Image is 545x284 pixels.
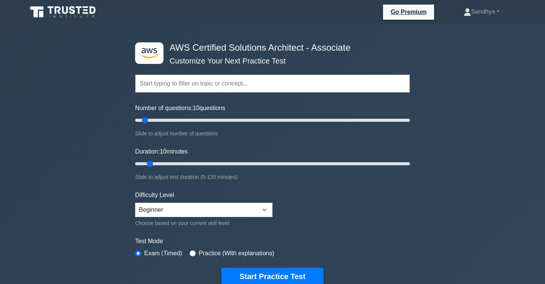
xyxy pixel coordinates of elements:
a: Sandhya [445,4,518,19]
h4: AWS Certified Solutions Architect - Associate [167,42,373,53]
span: 10 [193,105,199,111]
label: Exam (Timed) [144,249,182,258]
label: Practice (With explanations) [199,249,274,258]
div: Slide to adjust test duration (5-120 minutes) [135,172,410,182]
a: Go Premium [386,7,431,17]
input: Start typing to filter on topic or concept... [135,74,410,93]
label: Difficulty Level [135,191,174,200]
label: Number of questions: questions [135,104,225,113]
div: Choose based on your current skill level [135,219,272,228]
label: Test Mode [135,237,410,246]
div: Slide to adjust number of questions [135,129,410,138]
span: 10 [160,148,167,155]
label: Duration: minutes [135,147,188,156]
